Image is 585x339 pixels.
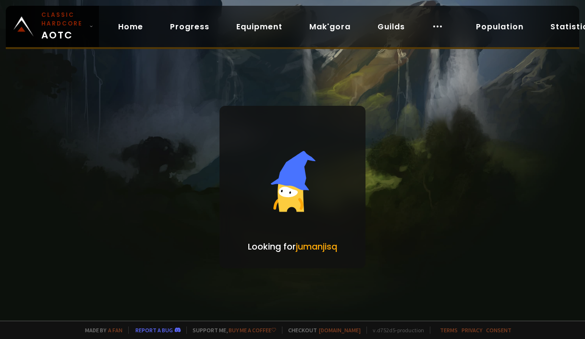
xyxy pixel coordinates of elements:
[135,326,173,334] a: Report a bug
[41,11,85,42] span: AOTC
[229,17,290,37] a: Equipment
[440,326,458,334] a: Terms
[229,326,276,334] a: Buy me a coffee
[79,326,122,334] span: Made by
[186,326,276,334] span: Support me,
[6,6,99,47] a: Classic HardcoreAOTC
[282,326,361,334] span: Checkout
[319,326,361,334] a: [DOMAIN_NAME]
[110,17,151,37] a: Home
[162,17,217,37] a: Progress
[370,17,413,37] a: Guilds
[248,240,337,253] p: Looking for
[462,326,482,334] a: Privacy
[486,326,512,334] a: Consent
[468,17,531,37] a: Population
[296,240,337,252] span: jumanjisq
[366,326,424,334] span: v. d752d5 - production
[108,326,122,334] a: a fan
[41,11,85,28] small: Classic Hardcore
[302,17,358,37] a: Mak'gora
